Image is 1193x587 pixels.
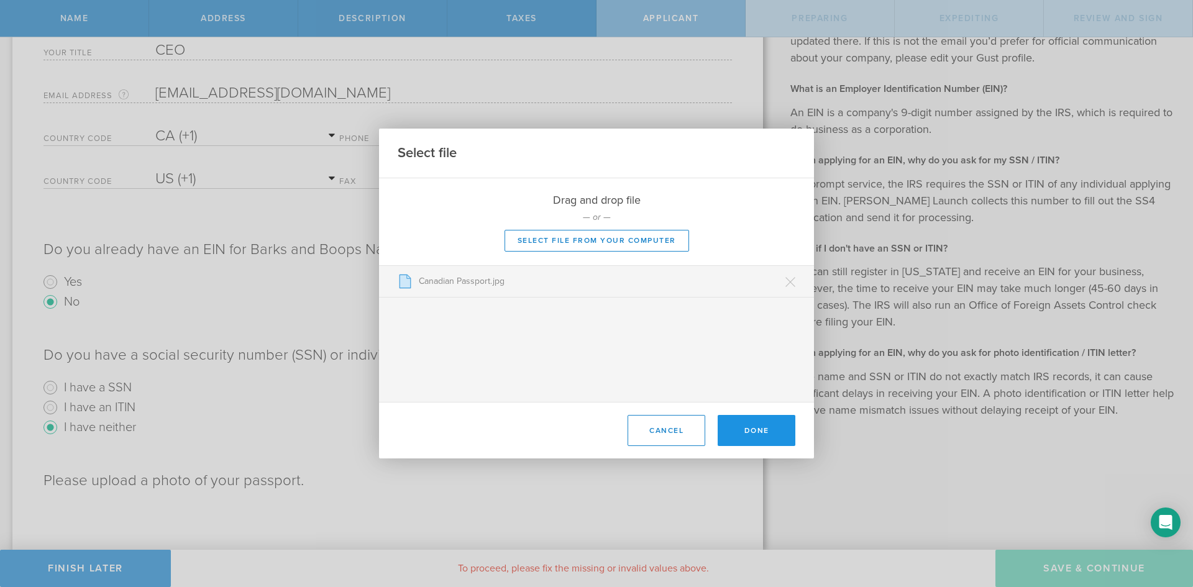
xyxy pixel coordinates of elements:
[505,230,689,252] button: Select file from your computer
[398,144,457,162] h2: Select file
[413,275,795,288] p: Canadian Passport.jpg
[628,415,705,446] button: Cancel
[379,192,814,208] p: Drag and drop file
[1151,507,1181,537] div: Open Intercom Messenger
[583,212,611,222] em: — or —
[718,415,795,446] button: Done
